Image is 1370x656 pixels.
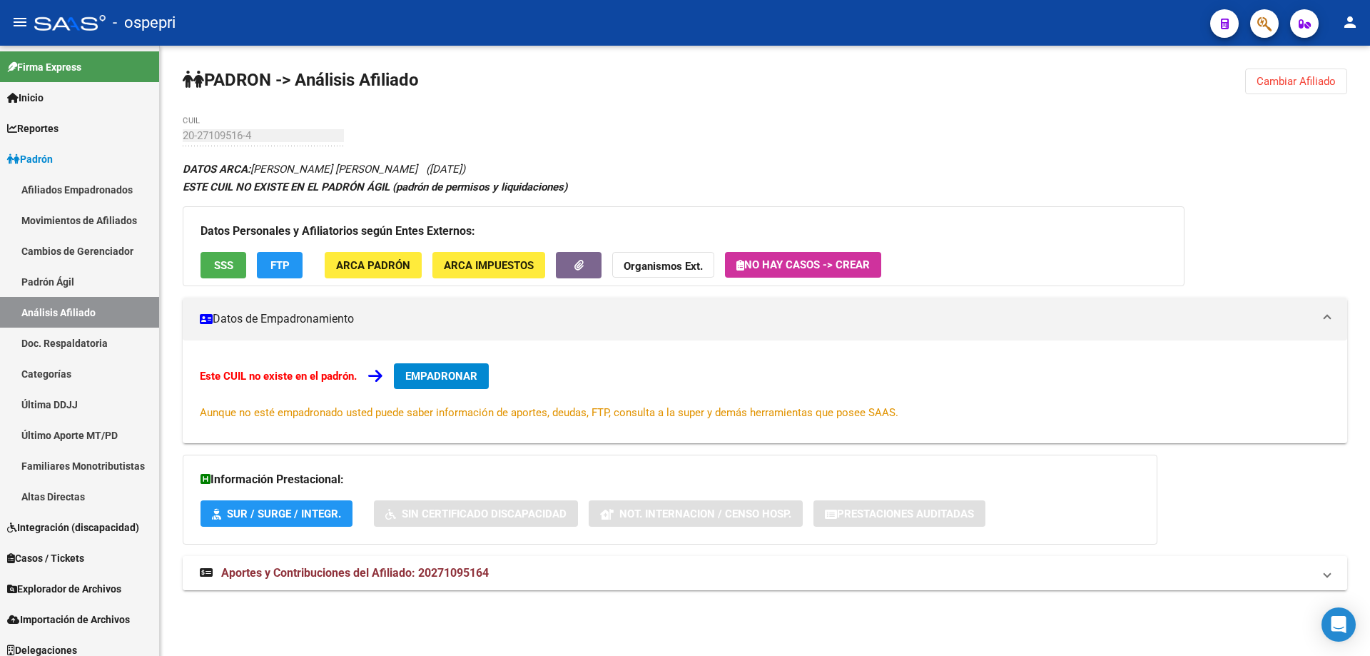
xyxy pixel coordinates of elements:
button: ARCA Padrón [325,252,422,278]
strong: DATOS ARCA: [183,163,250,176]
span: ARCA Impuestos [444,259,534,272]
strong: Este CUIL no existe en el padrón. [200,370,357,383]
button: SSS [201,252,246,278]
span: Firma Express [7,59,81,75]
span: Casos / Tickets [7,550,84,566]
span: Integración (discapacidad) [7,520,139,535]
button: No hay casos -> Crear [725,252,881,278]
span: Reportes [7,121,59,136]
mat-expansion-panel-header: Aportes y Contribuciones del Afiliado: 20271095164 [183,556,1347,590]
span: Inicio [7,90,44,106]
mat-icon: menu [11,14,29,31]
span: ARCA Padrón [336,259,410,272]
button: SUR / SURGE / INTEGR. [201,500,352,527]
strong: ESTE CUIL NO EXISTE EN EL PADRÓN ÁGIL (padrón de permisos y liquidaciones) [183,181,567,193]
button: Prestaciones Auditadas [813,500,985,527]
span: FTP [270,259,290,272]
span: Cambiar Afiliado [1257,75,1336,88]
span: No hay casos -> Crear [736,258,870,271]
button: Cambiar Afiliado [1245,69,1347,94]
button: FTP [257,252,303,278]
strong: PADRON -> Análisis Afiliado [183,70,419,90]
button: Organismos Ext. [612,252,714,278]
span: Prestaciones Auditadas [837,508,974,520]
span: Padrón [7,151,53,167]
button: Not. Internacion / Censo Hosp. [589,500,803,527]
h3: Información Prestacional: [201,470,1140,490]
span: Explorador de Archivos [7,581,121,597]
span: Not. Internacion / Censo Hosp. [619,508,791,520]
mat-expansion-panel-header: Datos de Empadronamiento [183,298,1347,340]
mat-panel-title: Datos de Empadronamiento [200,311,1313,327]
span: EMPADRONAR [405,370,477,383]
span: SSS [214,259,233,272]
span: Importación de Archivos [7,612,130,627]
span: Aunque no esté empadronado usted puede saber información de aportes, deudas, FTP, consulta a la s... [200,406,898,419]
button: EMPADRONAR [394,363,489,389]
span: [PERSON_NAME] [PERSON_NAME] [183,163,417,176]
span: Sin Certificado Discapacidad [402,508,567,520]
span: Aportes y Contribuciones del Afiliado: 20271095164 [221,566,489,580]
div: Open Intercom Messenger [1321,607,1356,642]
button: Sin Certificado Discapacidad [374,500,578,527]
strong: Organismos Ext. [624,260,703,273]
span: SUR / SURGE / INTEGR. [227,508,341,520]
span: - ospepri [113,7,176,39]
span: ([DATE]) [426,163,465,176]
mat-icon: person [1341,14,1359,31]
h3: Datos Personales y Afiliatorios según Entes Externos: [201,221,1167,241]
div: Datos de Empadronamiento [183,340,1347,443]
button: ARCA Impuestos [432,252,545,278]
